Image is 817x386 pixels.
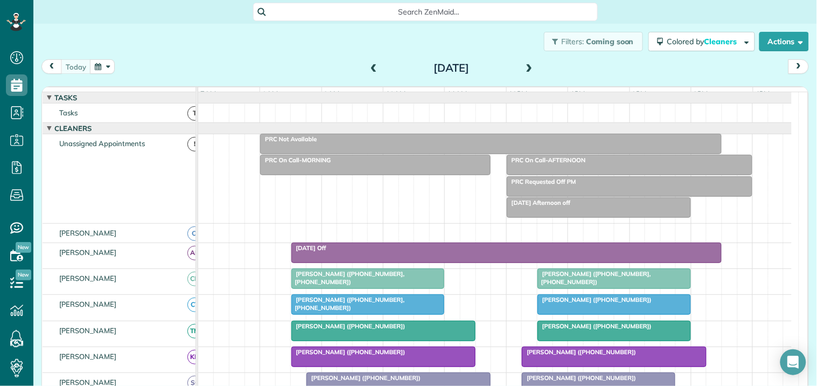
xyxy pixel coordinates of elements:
span: [PERSON_NAME] [57,229,119,237]
span: Tasks [57,108,80,117]
span: [PERSON_NAME] ([PHONE_NUMBER]) [537,322,652,330]
span: 2pm [630,89,649,98]
span: T [187,106,202,121]
span: [PERSON_NAME] ([PHONE_NUMBER]) [291,348,406,356]
button: next [788,59,809,74]
button: Colored byCleaners [648,32,755,51]
h2: [DATE] [384,62,519,74]
span: Colored by [667,37,741,46]
span: PRC On Call-MORNING [260,156,331,164]
span: [PERSON_NAME] ([PHONE_NUMBER]) [537,296,652,304]
span: 4pm [753,89,772,98]
span: New [16,242,31,253]
span: Cleaners [704,37,739,46]
span: 12pm [507,89,530,98]
div: Open Intercom Messenger [780,349,806,375]
span: 10am [383,89,408,98]
span: 1pm [568,89,587,98]
span: PRC Not Available [260,135,317,143]
span: 7am [198,89,218,98]
span: ! [187,137,202,151]
span: 9am [322,89,342,98]
span: Tasks [52,93,79,102]
span: [PERSON_NAME] ([PHONE_NUMBER]) [521,374,637,382]
span: CT [187,298,202,312]
span: [DATE] Off [291,244,327,252]
span: [DATE] Afternoon off [506,199,571,206]
span: PRC On Call-AFTERNOON [506,156,586,164]
span: PRC Requested Off PM [506,178,577,185]
span: [PERSON_NAME] ([PHONE_NUMBER], [PHONE_NUMBER]) [291,270,405,285]
span: Unassigned Appointments [57,139,147,148]
span: CJ [187,226,202,241]
span: [PERSON_NAME] [57,248,119,257]
span: [PERSON_NAME] [57,274,119,282]
span: [PERSON_NAME] ([PHONE_NUMBER], [PHONE_NUMBER]) [537,270,651,285]
button: today [61,59,91,74]
span: [PERSON_NAME] ([PHONE_NUMBER]) [306,374,421,382]
span: Cleaners [52,124,94,133]
span: [PERSON_NAME] [57,300,119,308]
button: Actions [759,32,809,51]
span: Filters: [562,37,584,46]
span: CM [187,272,202,286]
span: [PERSON_NAME] [57,326,119,335]
span: Coming soon [586,37,634,46]
span: TM [187,324,202,339]
button: prev [41,59,62,74]
span: New [16,270,31,280]
span: KD [187,350,202,364]
span: 8am [260,89,280,98]
span: [PERSON_NAME] ([PHONE_NUMBER]) [291,322,406,330]
span: [PERSON_NAME] ([PHONE_NUMBER], [PHONE_NUMBER]) [291,296,405,311]
span: 11am [445,89,469,98]
span: [PERSON_NAME] [57,352,119,361]
span: 3pm [692,89,710,98]
span: [PERSON_NAME] ([PHONE_NUMBER]) [521,348,637,356]
span: AR [187,246,202,260]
